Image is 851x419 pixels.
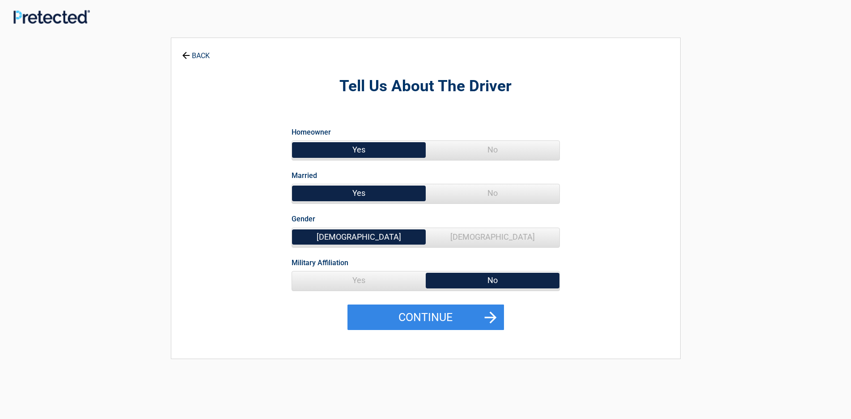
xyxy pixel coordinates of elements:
[13,10,90,24] img: Main Logo
[426,228,559,246] span: [DEMOGRAPHIC_DATA]
[426,141,559,159] span: No
[426,184,559,202] span: No
[180,44,212,59] a: BACK
[292,271,426,289] span: Yes
[347,305,504,330] button: Continue
[292,257,348,269] label: Military Affiliation
[292,126,331,138] label: Homeowner
[292,141,426,159] span: Yes
[426,271,559,289] span: No
[220,76,631,97] h2: Tell Us About The Driver
[292,184,426,202] span: Yes
[292,228,426,246] span: [DEMOGRAPHIC_DATA]
[292,169,317,182] label: Married
[292,213,315,225] label: Gender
